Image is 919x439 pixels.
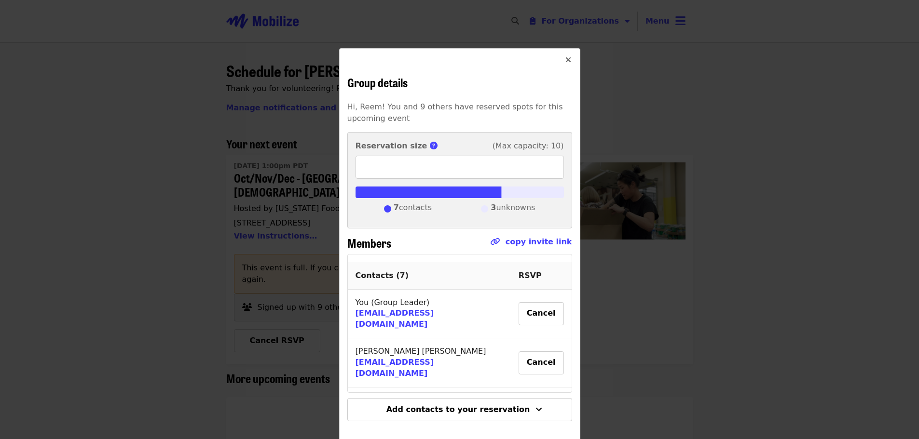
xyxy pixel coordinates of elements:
[347,398,572,421] button: Add contacts to your reservation
[506,237,572,246] a: copy invite link
[394,203,399,212] strong: 7
[394,202,432,216] span: contacts
[348,262,511,290] th: Contacts ( 7 )
[430,141,438,150] i: circle-question icon
[348,290,511,339] td: You (Group Leader)
[519,351,564,374] button: Cancel
[430,141,443,150] span: This is the number of group members you reserved spots for.
[386,405,530,414] span: Add contacts to your reservation
[493,140,564,152] span: (Max capacity: 10)
[347,234,391,251] span: Members
[511,262,572,290] th: RSVP
[347,74,408,91] span: Group details
[490,237,500,246] i: link icon
[491,202,535,216] span: unknowns
[490,236,572,254] span: Click to copy link!
[356,141,427,150] strong: Reservation size
[356,308,434,329] a: [EMAIL_ADDRESS][DOMAIN_NAME]
[519,302,564,325] button: Cancel
[565,55,571,65] i: times icon
[557,49,580,72] button: Close
[356,358,434,378] a: [EMAIL_ADDRESS][DOMAIN_NAME]
[347,102,563,123] span: Hi, Reem! You and 9 others have reserved spots for this upcoming event
[491,203,496,212] strong: 3
[348,338,511,387] td: [PERSON_NAME] [PERSON_NAME]
[535,405,542,414] i: angle-down icon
